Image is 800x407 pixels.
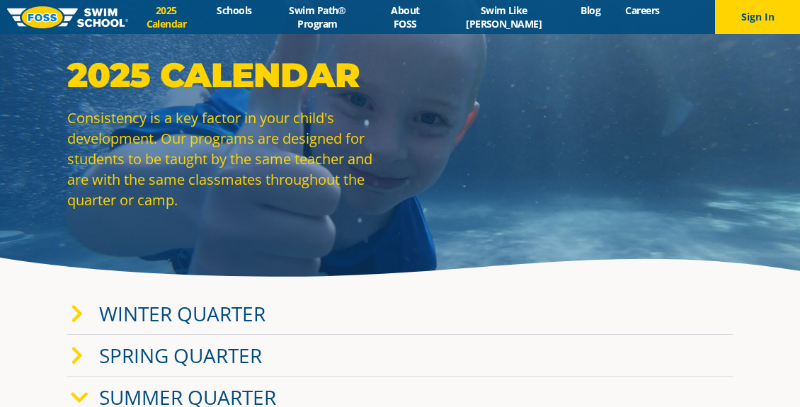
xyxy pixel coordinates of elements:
a: Blog [568,4,613,17]
a: Careers [613,4,672,17]
a: Spring Quarter [99,342,262,369]
a: Winter Quarter [99,300,265,327]
a: 2025 Calendar [128,4,205,30]
a: Swim Path® Program [264,4,371,30]
a: Schools [205,4,264,17]
a: Swim Like [PERSON_NAME] [439,4,568,30]
img: FOSS Swim School Logo [7,6,128,28]
p: Consistency is a key factor in your child's development. Our programs are designed for students t... [67,108,393,210]
a: About FOSS [371,4,439,30]
strong: 2025 Calendar [67,55,360,96]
